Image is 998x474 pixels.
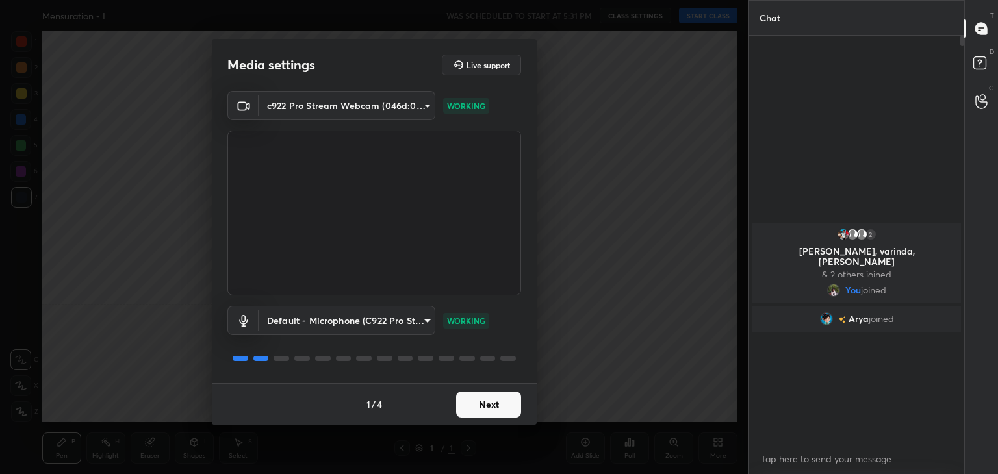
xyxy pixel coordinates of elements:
[827,284,840,297] img: d32a3653a59a4f6dbabcf5fd46e7bda8.jpg
[869,314,894,324] span: joined
[749,1,791,35] p: Chat
[838,316,846,323] img: no-rating-badge.077c3623.svg
[377,397,382,411] h4: 4
[467,61,510,69] h5: Live support
[861,285,886,295] span: joined
[259,91,435,120] div: c922 Pro Stream Webcam (046d:085c)
[749,220,964,334] div: grid
[447,100,485,112] p: WORKING
[447,315,485,327] p: WORKING
[989,83,994,93] p: G
[456,392,521,418] button: Next
[820,312,833,325] img: 3e49392cb91e47c3b439977e696be255.jpg
[855,228,868,241] img: default.png
[837,228,850,241] img: eebab2a336d84a92b710b9d44f9d1d31.jpg
[366,397,370,411] h4: 1
[760,246,953,267] p: [PERSON_NAME], varinda, [PERSON_NAME]
[259,306,435,335] div: c922 Pro Stream Webcam (046d:085c)
[849,314,869,324] span: Arya
[990,10,994,20] p: T
[760,269,953,280] p: & 2 others joined
[864,228,877,241] div: 2
[846,228,859,241] img: default.png
[372,397,376,411] h4: /
[227,56,315,73] h2: Media settings
[990,47,994,56] p: D
[845,285,861,295] span: You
